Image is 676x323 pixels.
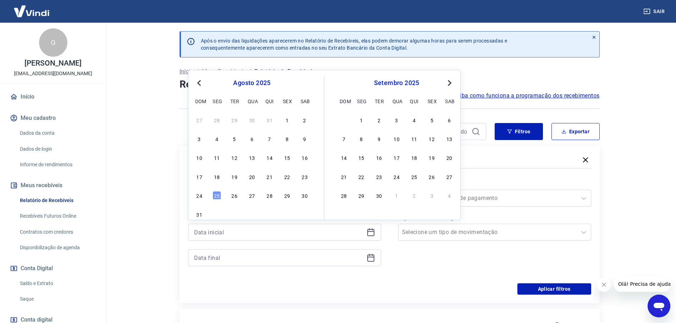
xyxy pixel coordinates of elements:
[265,97,274,105] div: qui
[248,191,256,200] div: Choose quarta-feira, 27 de agosto de 2025
[213,116,221,124] div: Choose segunda-feira, 28 de julho de 2025
[213,97,221,105] div: seg
[213,153,221,162] div: Choose segunda-feira, 11 de agosto de 2025
[445,153,454,162] div: Choose sábado, 20 de setembro de 2025
[283,97,291,105] div: sex
[230,153,239,162] div: Choose terça-feira, 12 de agosto de 2025
[340,153,348,162] div: Choose domingo, 14 de setembro de 2025
[202,67,246,76] a: Meus Recebíveis
[428,172,436,181] div: Choose sexta-feira, 26 de setembro de 2025
[375,116,383,124] div: Choose terça-feira, 2 de setembro de 2025
[39,28,67,57] div: G
[180,67,194,76] a: Início
[248,116,256,124] div: Choose quarta-feira, 30 de julho de 2025
[213,172,221,181] div: Choose segunda-feira, 18 de agosto de 2025
[248,172,256,181] div: Choose quarta-feira, 20 de agosto de 2025
[392,153,401,162] div: Choose quarta-feira, 17 de setembro de 2025
[392,172,401,181] div: Choose quarta-feira, 24 de setembro de 2025
[410,116,418,124] div: Choose quinta-feira, 4 de setembro de 2025
[642,5,667,18] button: Sair
[24,60,81,67] p: [PERSON_NAME]
[400,180,590,188] label: Forma de Pagamento
[248,97,256,105] div: qua
[14,70,92,77] p: [EMAIL_ADDRESS][DOMAIN_NAME]
[340,116,348,124] div: Choose domingo, 31 de agosto de 2025
[400,214,590,222] label: Tipo de Movimentação
[375,97,383,105] div: ter
[375,153,383,162] div: Choose terça-feira, 16 de setembro de 2025
[213,210,221,218] div: Choose segunda-feira, 1 de setembro de 2025
[197,67,199,76] p: /
[445,191,454,200] div: Choose sábado, 4 de outubro de 2025
[17,157,98,172] a: Informe de rendimentos
[230,172,239,181] div: Choose terça-feira, 19 de agosto de 2025
[201,37,507,51] p: Após o envio das liquidações aparecerem no Relatório de Recebíveis, elas podem demorar algumas ho...
[283,210,291,218] div: Choose sexta-feira, 5 de setembro de 2025
[195,116,204,124] div: Choose domingo, 27 de julho de 2025
[265,134,274,143] div: Choose quinta-feira, 7 de agosto de 2025
[195,97,204,105] div: dom
[17,240,98,255] a: Disponibilização de agenda
[265,191,274,200] div: Choose quinta-feira, 28 de agosto de 2025
[551,123,600,140] button: Exportar
[340,172,348,181] div: Choose domingo, 21 de setembro de 2025
[597,278,611,292] iframe: Fechar mensagem
[9,89,98,105] a: Início
[340,191,348,200] div: Choose domingo, 28 de setembro de 2025
[375,172,383,181] div: Choose terça-feira, 23 de setembro de 2025
[230,97,239,105] div: ter
[195,79,203,87] button: Previous Month
[453,91,600,100] a: Saiba como funciona a programação dos recebimentos
[340,134,348,143] div: Choose domingo, 7 de setembro de 2025
[265,116,274,124] div: Choose quinta-feira, 31 de julho de 2025
[249,67,251,76] p: /
[17,276,98,291] a: Saldo e Extrato
[194,79,310,87] div: agosto 2025
[301,210,309,218] div: Choose sábado, 6 de setembro de 2025
[9,178,98,193] button: Meus recebíveis
[195,191,204,200] div: Choose domingo, 24 de agosto de 2025
[495,123,543,140] button: Filtros
[357,97,366,105] div: seg
[213,191,221,200] div: Choose segunda-feira, 25 de agosto de 2025
[357,134,366,143] div: Choose segunda-feira, 8 de setembro de 2025
[339,115,455,200] div: month 2025-09
[428,97,436,105] div: sex
[9,0,55,22] img: Vindi
[410,172,418,181] div: Choose quinta-feira, 25 de setembro de 2025
[17,126,98,140] a: Dados da conta
[265,210,274,218] div: Choose quinta-feira, 4 de setembro de 2025
[248,210,256,218] div: Choose quarta-feira, 3 de setembro de 2025
[213,134,221,143] div: Choose segunda-feira, 4 de agosto de 2025
[392,97,401,105] div: qua
[410,191,418,200] div: Choose quinta-feira, 2 de outubro de 2025
[340,97,348,105] div: dom
[301,134,309,143] div: Choose sábado, 9 de agosto de 2025
[195,153,204,162] div: Choose domingo, 10 de agosto de 2025
[230,210,239,218] div: Choose terça-feira, 2 de setembro de 2025
[17,225,98,239] a: Contratos com credores
[445,134,454,143] div: Choose sábado, 13 de setembro de 2025
[248,134,256,143] div: Choose quarta-feira, 6 de agosto de 2025
[410,153,418,162] div: Choose quinta-feira, 18 de setembro de 2025
[195,210,204,218] div: Choose domingo, 31 de agosto de 2025
[180,77,600,91] h4: Relatório de Recebíveis
[283,191,291,200] div: Choose sexta-feira, 29 de agosto de 2025
[375,134,383,143] div: Choose terça-feira, 9 de setembro de 2025
[301,97,309,105] div: sab
[4,5,60,11] span: Olá! Precisa de ajuda?
[301,172,309,181] div: Choose sábado, 23 de agosto de 2025
[428,191,436,200] div: Choose sexta-feira, 3 de outubro de 2025
[195,172,204,181] div: Choose domingo, 17 de agosto de 2025
[195,134,204,143] div: Choose domingo, 3 de agosto de 2025
[17,142,98,156] a: Dados de login
[265,172,274,181] div: Choose quinta-feira, 21 de agosto de 2025
[648,295,670,317] iframe: Botão para abrir a janela de mensagens
[339,79,455,87] div: setembro 2025
[357,172,366,181] div: Choose segunda-feira, 22 de setembro de 2025
[230,134,239,143] div: Choose terça-feira, 5 de agosto de 2025
[392,116,401,124] div: Choose quarta-feira, 3 de setembro de 2025
[301,153,309,162] div: Choose sábado, 16 de agosto de 2025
